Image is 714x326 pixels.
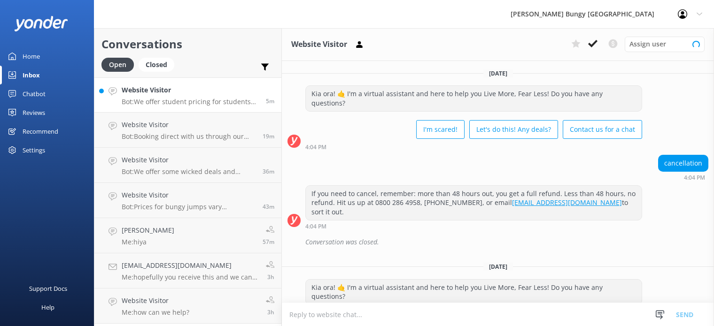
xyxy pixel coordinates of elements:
span: Sep 23 2025 03:53pm (UTC +12:00) Pacific/Auckland [263,238,274,246]
span: Sep 23 2025 04:32pm (UTC +12:00) Pacific/Auckland [263,132,274,140]
p: Bot: We offer some wicked deals and discounts for groups of 10 or more on Jumps, Swings, Ziprides... [122,167,256,176]
p: Bot: Booking direct with us through our website always offers the best prices. Check out our comb... [122,132,256,141]
span: Sep 23 2025 01:48pm (UTC +12:00) Pacific/Auckland [267,273,274,281]
p: Me: hopefully you receive this and we can create the booking from the chat. otherwise, if you wou... [122,273,259,281]
h4: Website Visitor [122,120,256,130]
span: Assign user [629,39,666,49]
div: Assign User [625,37,705,52]
span: Sep 23 2025 04:45pm (UTC +12:00) Pacific/Auckland [266,97,274,105]
p: Me: hiya [122,238,174,246]
div: Inbox [23,66,40,84]
div: Settings [23,141,45,159]
h4: Website Visitor [122,190,256,200]
div: Sep 10 2025 04:04pm (UTC +12:00) Pacific/Auckland [305,223,642,229]
div: Home [23,47,40,66]
div: Sep 10 2025 04:04pm (UTC +12:00) Pacific/Auckland [305,144,642,150]
div: Sep 10 2025 04:04pm (UTC +12:00) Pacific/Auckland [658,174,708,181]
button: Contact us for a chat [563,120,642,139]
div: Chatbot [23,84,46,103]
div: cancellation [659,155,708,171]
div: 2025-09-10T04:07:38.318 [287,234,708,250]
a: Website VisitorBot:Prices for bungy jumps vary depending on the location and thrill you choose. F... [94,183,281,218]
h4: Website Visitor [122,296,189,306]
div: Recommend [23,122,58,141]
div: Closed [139,58,174,72]
span: Sep 23 2025 04:08pm (UTC +12:00) Pacific/Auckland [263,203,274,211]
a: Website VisitorBot:We offer some wicked deals and discounts for groups of 10 or more on Jumps, Sw... [94,148,281,183]
strong: 4:04 PM [305,144,326,150]
span: [DATE] [483,69,513,77]
strong: 4:04 PM [305,224,326,229]
button: Let's do this! Any deals? [469,120,558,139]
div: Open [101,58,134,72]
span: Sep 23 2025 01:41pm (UTC +12:00) Pacific/Auckland [267,308,274,316]
p: Bot: We offer student pricing for students studying in domestic NZ institutions only. You'll need... [122,98,259,106]
span: [DATE] [483,263,513,271]
a: Closed [139,59,179,69]
a: [EMAIL_ADDRESS][DOMAIN_NAME]Me:hopefully you receive this and we can create the booking from the ... [94,253,281,288]
div: Support Docs [29,279,67,298]
button: I'm scared! [416,120,465,139]
div: Kia ora! 🤙 I'm a virtual assistant and here to help you Live More, Fear Less! Do you have any que... [306,280,642,304]
a: [EMAIL_ADDRESS][DOMAIN_NAME] [512,198,622,207]
span: Sep 23 2025 04:15pm (UTC +12:00) Pacific/Auckland [263,167,274,175]
a: Website VisitorMe:how can we help?3h [94,288,281,324]
p: Me: how can we help? [122,308,189,317]
h4: Website Visitor [122,85,259,95]
h4: [EMAIL_ADDRESS][DOMAIN_NAME] [122,260,259,271]
p: Bot: Prices for bungy jumps vary depending on the location and thrill you choose. For the latest ... [122,203,256,211]
a: Open [101,59,139,69]
h2: Conversations [101,35,274,53]
strong: 4:04 PM [684,175,705,181]
div: If you need to cancel, remember: more than 48 hours out, you get a full refund. Less than 48 hour... [306,186,642,220]
h4: Website Visitor [122,155,256,165]
h4: [PERSON_NAME] [122,225,174,235]
div: Help [41,298,54,317]
h3: Website Visitor [291,38,347,51]
img: yonder-white-logo.png [14,16,68,31]
div: Reviews [23,103,45,122]
a: [PERSON_NAME]Me:hiya57m [94,218,281,253]
a: Website VisitorBot:Booking direct with us through our website always offers the best prices. Chec... [94,113,281,148]
div: Conversation was closed. [305,234,708,250]
div: Kia ora! 🤙 I'm a virtual assistant and here to help you Live More, Fear Less! Do you have any que... [306,86,642,111]
a: Website VisitorBot:We offer student pricing for students studying in domestic NZ institutions onl... [94,77,281,113]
